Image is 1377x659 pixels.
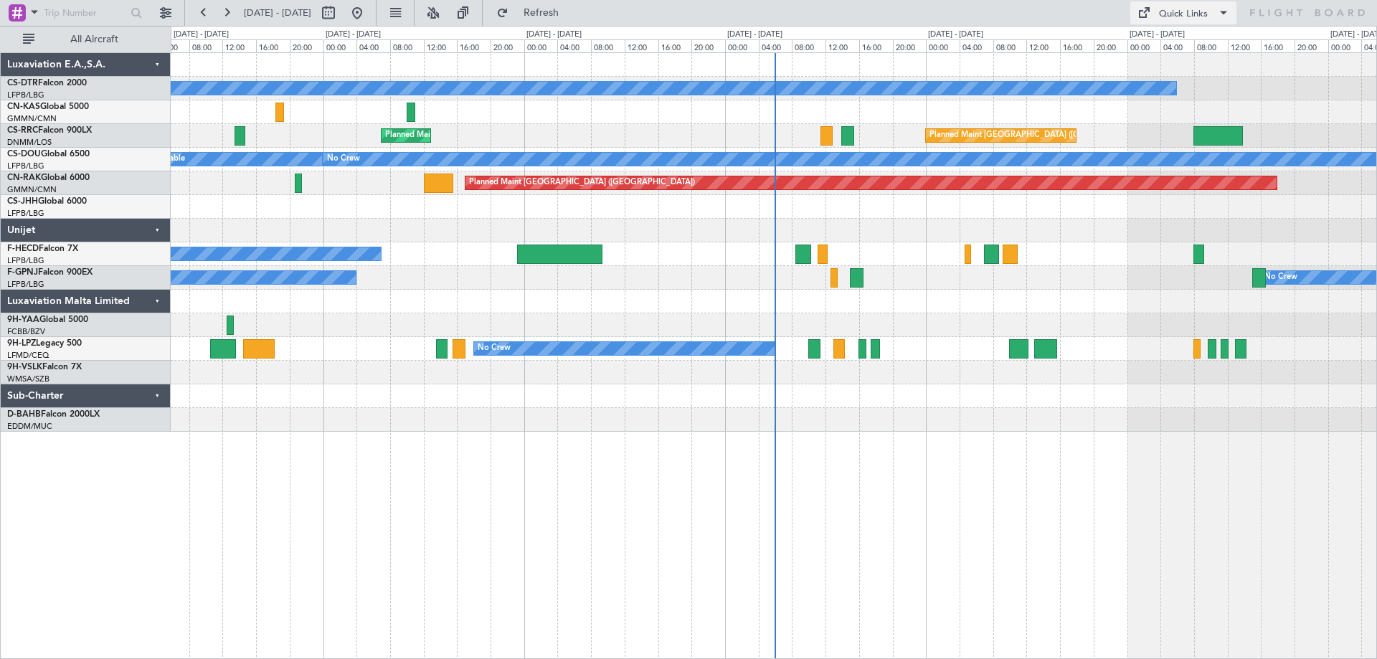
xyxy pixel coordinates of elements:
div: 04:00 [356,39,390,52]
div: 16:00 [859,39,893,52]
span: CN-KAS [7,103,40,111]
a: LFPB/LBG [7,161,44,171]
span: CS-JHH [7,197,38,206]
div: 12:00 [1026,39,1060,52]
div: 20:00 [691,39,725,52]
div: 12:00 [222,39,256,52]
div: [DATE] - [DATE] [174,29,229,41]
div: [DATE] - [DATE] [326,29,381,41]
div: 00:00 [1328,39,1362,52]
div: 04:00 [557,39,591,52]
a: 9H-LPZLegacy 500 [7,339,82,348]
div: [DATE] - [DATE] [928,29,983,41]
button: All Aircraft [16,28,156,51]
div: 04:00 [759,39,792,52]
a: LFPB/LBG [7,279,44,290]
span: All Aircraft [37,34,151,44]
a: F-GPNJFalcon 900EX [7,268,93,277]
div: 16:00 [1060,39,1094,52]
div: Quick Links [1159,7,1208,22]
span: 9H-YAA [7,316,39,324]
div: Planned Maint [GEOGRAPHIC_DATA] ([GEOGRAPHIC_DATA]) [469,172,695,194]
div: 00:00 [926,39,960,52]
a: LFPB/LBG [7,255,44,266]
div: 16:00 [256,39,290,52]
a: LFMD/CEQ [7,350,49,361]
a: D-BAHBFalcon 2000LX [7,410,100,419]
div: 20:00 [1094,39,1127,52]
div: 16:00 [658,39,692,52]
div: 12:00 [424,39,458,52]
a: DNMM/LOS [7,137,52,148]
a: CS-DTRFalcon 2000 [7,79,87,87]
div: 08:00 [390,39,424,52]
div: 04:00 [156,39,189,52]
a: CS-RRCFalcon 900LX [7,126,92,135]
span: CS-DOU [7,150,41,158]
div: 00:00 [323,39,357,52]
a: 9H-YAAGlobal 5000 [7,316,88,324]
span: [DATE] - [DATE] [244,6,311,19]
a: FCBB/BZV [7,326,45,337]
div: 20:00 [893,39,927,52]
div: [DATE] - [DATE] [1130,29,1185,41]
div: 12:00 [1228,39,1262,52]
a: GMMN/CMN [7,184,57,195]
button: Refresh [490,1,576,24]
span: CS-RRC [7,126,38,135]
a: CN-RAKGlobal 6000 [7,174,90,182]
div: 20:00 [491,39,524,52]
a: CN-KASGlobal 5000 [7,103,89,111]
a: LFPB/LBG [7,90,44,100]
a: EDDM/MUC [7,421,52,432]
div: 00:00 [725,39,759,52]
span: CS-DTR [7,79,38,87]
span: 9H-VSLK [7,363,42,371]
a: WMSA/SZB [7,374,49,384]
div: 08:00 [1194,39,1228,52]
div: No Crew [327,148,360,170]
span: F-HECD [7,245,39,253]
div: 12:00 [625,39,658,52]
a: LFPB/LBG [7,208,44,219]
span: 9H-LPZ [7,339,36,348]
a: CS-JHHGlobal 6000 [7,197,87,206]
a: 9H-VSLKFalcon 7X [7,363,82,371]
span: F-GPNJ [7,268,38,277]
div: Planned Maint [GEOGRAPHIC_DATA] ([GEOGRAPHIC_DATA]) [929,125,1155,146]
a: CS-DOUGlobal 6500 [7,150,90,158]
div: 20:00 [290,39,323,52]
div: 04:00 [960,39,993,52]
div: 04:00 [1160,39,1194,52]
input: Trip Number [44,2,126,24]
div: 00:00 [1127,39,1161,52]
span: D-BAHB [7,410,41,419]
a: GMMN/CMN [7,113,57,124]
span: CN-RAK [7,174,41,182]
button: Quick Links [1130,1,1236,24]
div: 08:00 [189,39,223,52]
a: F-HECDFalcon 7X [7,245,78,253]
div: 20:00 [1295,39,1328,52]
div: 12:00 [825,39,859,52]
div: [DATE] - [DATE] [727,29,782,41]
div: 08:00 [792,39,825,52]
div: No Crew [478,338,511,359]
div: 08:00 [591,39,625,52]
span: Refresh [511,8,572,18]
div: 00:00 [524,39,558,52]
div: 16:00 [457,39,491,52]
div: No Crew [1264,267,1297,288]
div: 16:00 [1261,39,1295,52]
div: 08:00 [993,39,1027,52]
div: [DATE] - [DATE] [526,29,582,41]
div: Planned Maint [GEOGRAPHIC_DATA] ([GEOGRAPHIC_DATA]) [385,125,611,146]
